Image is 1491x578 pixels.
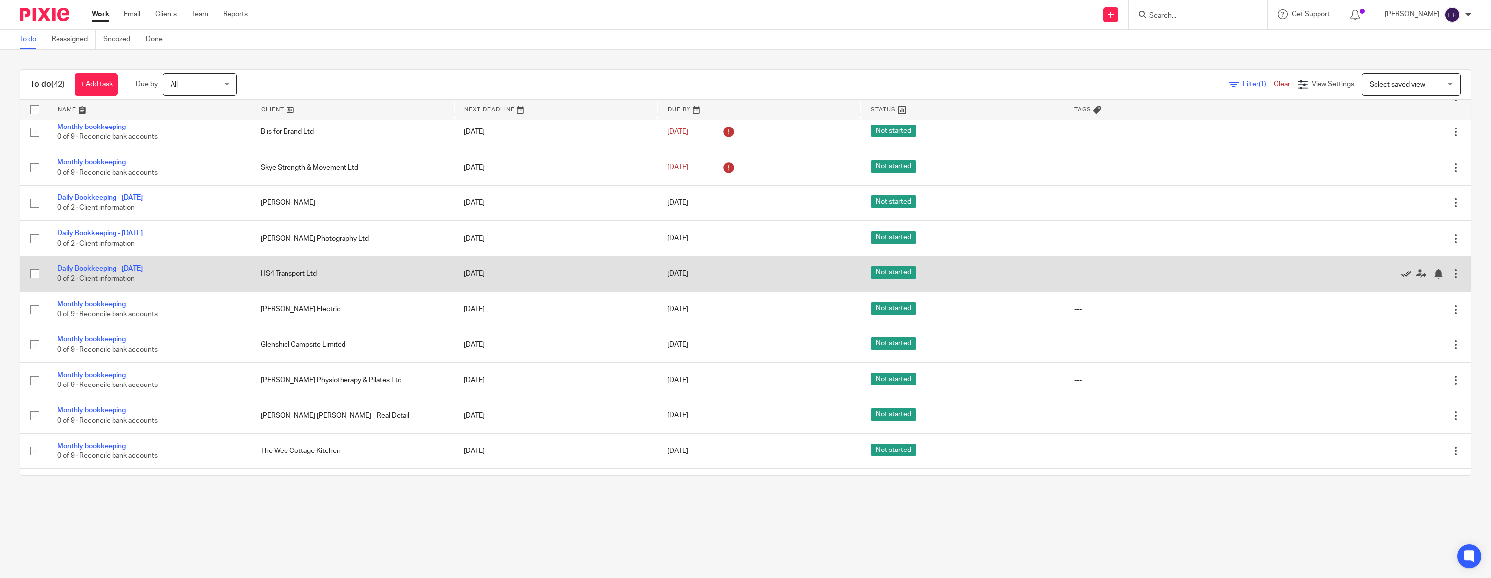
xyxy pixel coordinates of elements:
span: [DATE] [667,306,688,313]
div: --- [1074,269,1258,279]
td: Skye Strength & Movement Ltd [251,150,454,185]
span: Not started [871,444,916,456]
span: [DATE] [667,235,688,242]
span: [DATE] [667,341,688,348]
span: [DATE] [667,199,688,206]
a: Daily Bookkeeping - [DATE] [57,265,143,272]
span: 0 of 9 · Reconcile bank accounts [57,311,158,318]
span: [DATE] [667,412,688,419]
span: 0 of 9 · Reconcile bank accounts [57,417,158,424]
span: 0 of 9 · Reconcile bank accounts [57,452,158,459]
td: [DATE] [454,150,657,185]
a: Reports [223,9,248,19]
a: Daily Bookkeeping - [DATE] [57,230,143,237]
span: Get Support [1292,11,1330,18]
span: Not started [871,408,916,421]
td: HS4 Transport Ltd [251,256,454,291]
span: (42) [51,80,65,88]
td: [DATE] [454,327,657,362]
img: svg%3E [1444,7,1460,23]
td: [DATE] [454,115,657,150]
span: All [171,81,178,88]
span: 0 of 9 · Reconcile bank accounts [57,346,158,353]
span: [DATE] [667,164,688,171]
a: Mark as done [1401,269,1416,279]
td: [DATE] [454,433,657,468]
a: Monthly bookkeeping [57,443,126,450]
span: [DATE] [667,448,688,454]
span: 0 of 2 · Client information [57,240,135,247]
td: [PERSON_NAME] [251,186,454,221]
td: Glenshiel Campsite Limited [251,327,454,362]
span: 0 of 9 · Reconcile bank accounts [57,169,158,176]
span: Not started [871,337,916,350]
a: Team [192,9,208,19]
td: [PERSON_NAME] Electric [251,292,454,327]
span: Select saved view [1370,81,1425,88]
span: Not started [871,373,916,385]
span: Not started [871,302,916,315]
td: [PERSON_NAME] Physiotherapy & Pilates Ltd [251,363,454,398]
h1: To do [30,79,65,90]
span: View Settings [1312,81,1354,88]
a: Clients [155,9,177,19]
span: Not started [871,266,916,279]
a: Work [92,9,109,19]
a: Monthly bookkeeping [57,336,126,343]
div: --- [1074,304,1258,314]
span: Not started [871,195,916,208]
span: 0 of 2 · Client information [57,204,135,211]
a: Monthly bookkeeping [57,124,126,130]
span: Tags [1074,107,1091,112]
td: [PERSON_NAME] [PERSON_NAME] Ltd [251,469,454,504]
td: [PERSON_NAME] Photography Ltd [251,221,454,256]
div: --- [1074,375,1258,385]
a: Reassigned [52,30,96,49]
img: Pixie [20,8,69,21]
span: Not started [871,231,916,244]
span: 0 of 9 · Reconcile bank accounts [57,134,158,141]
span: [DATE] [667,270,688,277]
p: Due by [136,79,158,89]
div: --- [1074,163,1258,173]
a: Done [146,30,170,49]
div: --- [1074,234,1258,244]
div: --- [1074,411,1258,421]
td: [DATE] [454,256,657,291]
td: B is for Brand Ltd [251,115,454,150]
a: Monthly bookkeeping [57,301,126,308]
span: [DATE] [667,377,688,384]
td: [PERSON_NAME] [PERSON_NAME] - Real Detail [251,398,454,433]
div: --- [1074,198,1258,208]
td: [DATE] [454,469,657,504]
td: [DATE] [454,292,657,327]
a: To do [20,30,44,49]
a: Email [124,9,140,19]
div: --- [1074,127,1258,137]
a: Monthly bookkeeping [57,159,126,166]
span: [DATE] [667,128,688,135]
span: Not started [871,160,916,173]
td: [DATE] [454,186,657,221]
td: [DATE] [454,221,657,256]
div: --- [1074,446,1258,456]
span: Filter [1243,81,1274,88]
a: Clear [1274,81,1290,88]
input: Search [1148,12,1238,21]
span: 0 of 2 · Client information [57,275,135,282]
td: [DATE] [454,398,657,433]
td: [DATE] [454,363,657,398]
a: Snoozed [103,30,138,49]
span: 0 of 9 · Reconcile bank accounts [57,382,158,388]
a: Monthly bookkeeping [57,407,126,414]
td: The Wee Cottage Kitchen [251,433,454,468]
a: + Add task [75,73,118,96]
div: --- [1074,340,1258,350]
a: Monthly bookkeeping [57,372,126,379]
p: [PERSON_NAME] [1385,9,1439,19]
a: Daily Bookkeeping - [DATE] [57,194,143,201]
span: (1) [1259,81,1266,88]
span: Not started [871,125,916,137]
